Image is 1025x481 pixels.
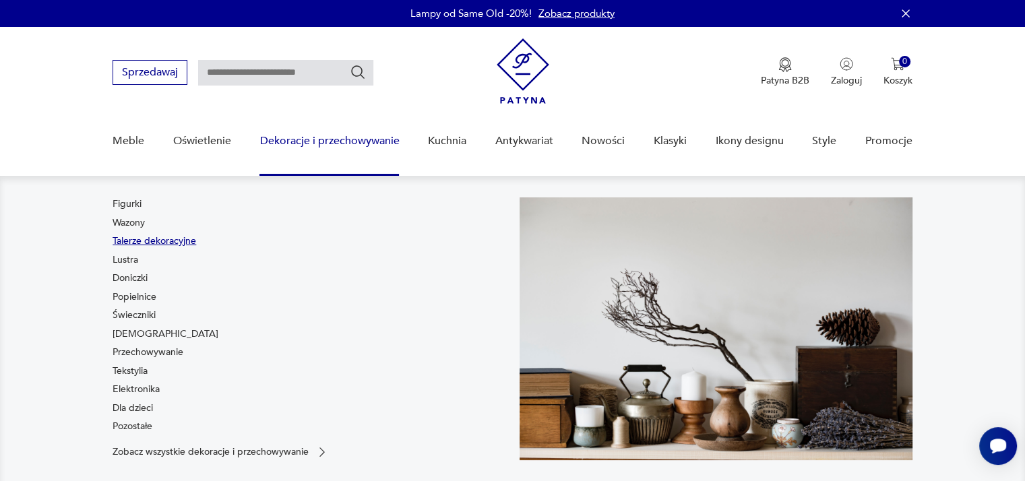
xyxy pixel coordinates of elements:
a: Style [812,115,836,167]
button: Szukaj [350,64,366,80]
img: Patyna - sklep z meblami i dekoracjami vintage [497,38,549,104]
img: Ikonka użytkownika [840,57,853,71]
a: Figurki [113,197,142,211]
p: Patyna B2B [761,74,809,87]
a: Tekstylia [113,364,148,378]
a: Ikona medaluPatyna B2B [761,57,809,87]
img: Ikona medalu [778,57,792,72]
a: Kuchnia [428,115,466,167]
div: 0 [899,56,910,67]
a: Nowości [582,115,625,167]
a: Antykwariat [495,115,553,167]
a: Sprzedawaj [113,69,187,78]
a: Zobacz produkty [538,7,615,20]
img: Ikona koszyka [891,57,904,71]
a: Lustra [113,253,138,267]
a: Oświetlenie [173,115,231,167]
a: Promocje [865,115,912,167]
a: Popielnice [113,290,156,304]
a: Doniczki [113,271,148,285]
p: Koszyk [883,74,912,87]
a: Talerze dekoracyjne [113,234,196,248]
a: Świeczniki [113,309,156,322]
button: Zaloguj [831,57,862,87]
a: Zobacz wszystkie dekoracje i przechowywanie [113,445,329,459]
a: Wazony [113,216,145,230]
a: Przechowywanie [113,346,183,359]
a: Dla dzieci [113,402,153,415]
a: Elektronika [113,383,160,396]
button: 0Koszyk [883,57,912,87]
p: Zaloguj [831,74,862,87]
a: Klasyki [654,115,687,167]
p: Lampy od Same Old -20%! [410,7,532,20]
button: Patyna B2B [761,57,809,87]
a: [DEMOGRAPHIC_DATA] [113,327,218,341]
p: Zobacz wszystkie dekoracje i przechowywanie [113,447,309,456]
img: cfa44e985ea346226f89ee8969f25989.jpg [520,197,912,459]
a: Dekoracje i przechowywanie [259,115,399,167]
a: Pozostałe [113,420,152,433]
a: Meble [113,115,144,167]
a: Ikony designu [715,115,783,167]
iframe: Smartsupp widget button [979,427,1017,465]
button: Sprzedawaj [113,60,187,85]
